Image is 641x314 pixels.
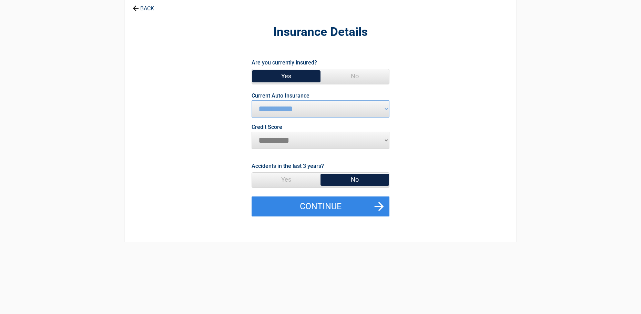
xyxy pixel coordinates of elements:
label: Credit Score [252,124,282,130]
label: Current Auto Insurance [252,93,309,99]
span: Yes [252,69,320,83]
label: Accidents in the last 3 years? [252,161,324,171]
button: Continue [252,196,389,216]
span: No [320,69,389,83]
h2: Insurance Details [162,24,479,40]
span: No [320,173,389,186]
span: Yes [252,173,320,186]
label: Are you currently insured? [252,58,317,67]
